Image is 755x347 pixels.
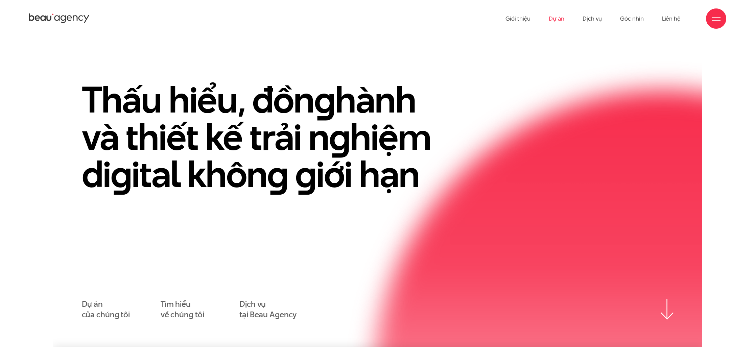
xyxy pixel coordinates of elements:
[82,81,454,193] h1: Thấu hiểu, đồn hành và thiết kế trải n hiệm di ital khôn iới hạn
[314,74,335,125] en: g
[161,299,204,320] a: Tìm hiểuvề chúng tôi
[239,299,297,320] a: Dịch vụtại Beau Agency
[111,149,132,199] en: g
[295,149,316,199] en: g
[82,299,130,320] a: Dự áncủa chúng tôi
[329,111,350,162] en: g
[267,149,288,199] en: g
